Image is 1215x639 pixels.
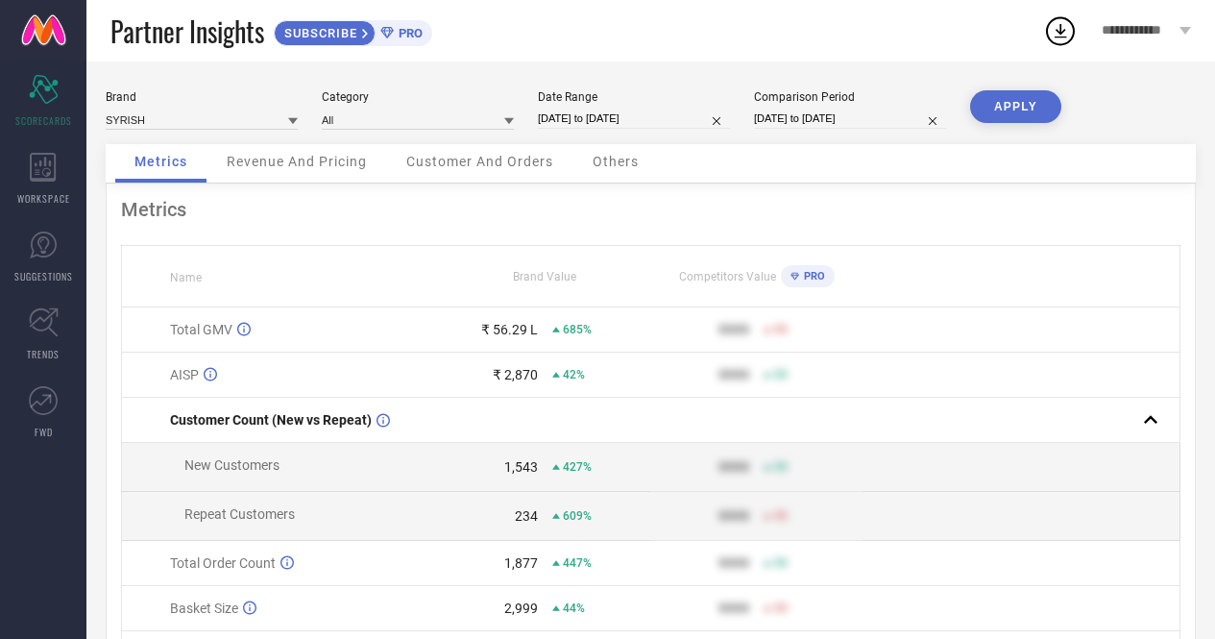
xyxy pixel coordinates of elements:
[27,347,60,361] span: TRENDS
[1043,13,1078,48] div: Open download list
[275,26,362,40] span: SUBSCRIBE
[504,601,538,616] div: 2,999
[394,26,423,40] span: PRO
[170,555,276,571] span: Total Order Count
[106,90,298,104] div: Brand
[121,198,1180,221] div: Metrics
[563,323,592,336] span: 685%
[774,556,788,570] span: 50
[718,459,749,475] div: 9999
[134,154,187,169] span: Metrics
[563,556,592,570] span: 447%
[322,90,514,104] div: Category
[563,460,592,474] span: 427%
[227,154,367,169] span: Revenue And Pricing
[15,113,72,128] span: SCORECARDS
[563,368,585,381] span: 42%
[718,555,749,571] div: 9999
[17,191,70,206] span: WORKSPACE
[170,322,232,337] span: Total GMV
[493,367,538,382] div: ₹ 2,870
[563,509,592,523] span: 609%
[774,509,788,523] span: 50
[563,602,585,615] span: 44%
[774,368,788,381] span: 50
[970,90,1061,123] button: APPLY
[481,322,538,337] div: ₹ 56.29 L
[718,367,749,382] div: 9999
[170,367,199,382] span: AISP
[184,506,295,522] span: Repeat Customers
[110,12,264,51] span: Partner Insights
[14,269,73,283] span: SUGGESTIONS
[593,154,639,169] span: Others
[718,322,749,337] div: 9999
[170,412,372,428] span: Customer Count (New vs Repeat)
[184,457,279,473] span: New Customers
[170,271,202,284] span: Name
[718,508,749,524] div: 9999
[538,109,730,129] input: Select date range
[35,425,53,439] span: FWD
[504,555,538,571] div: 1,877
[274,15,432,46] a: SUBSCRIBEPRO
[513,270,576,283] span: Brand Value
[515,508,538,524] div: 234
[679,270,776,283] span: Competitors Value
[754,109,946,129] input: Select comparison period
[170,601,238,616] span: Basket Size
[774,602,788,615] span: 50
[504,459,538,475] div: 1,543
[754,90,946,104] div: Comparison Period
[774,460,788,474] span: 50
[718,601,749,616] div: 9999
[406,154,553,169] span: Customer And Orders
[538,90,730,104] div: Date Range
[774,323,788,336] span: 50
[799,270,825,283] span: PRO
